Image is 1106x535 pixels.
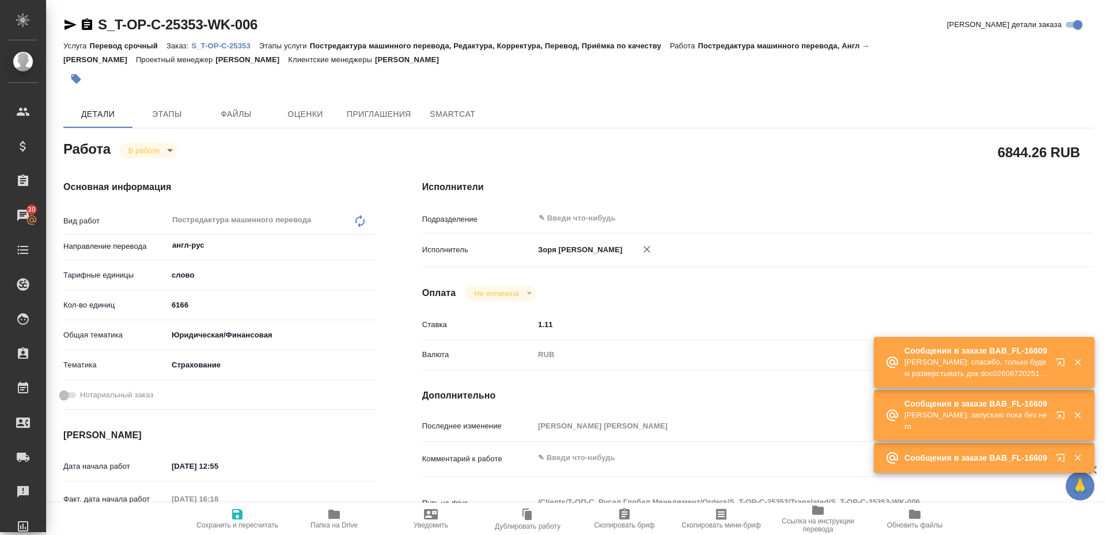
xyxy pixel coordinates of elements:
button: Закрыть [1066,357,1089,367]
button: Открыть в новой вкладке [1049,404,1077,431]
p: [PERSON_NAME]: запускаю пока без него [904,409,1048,432]
p: Исполнитель [422,244,534,256]
p: [PERSON_NAME]: спасибо, только будем разверстывать док doc02608720251001140127, который в рефе (ч... [904,356,1048,380]
span: [PERSON_NAME] детали заказа [947,19,1062,31]
p: Ставка [422,319,534,331]
p: Факт. дата начала работ [63,494,168,505]
p: Валюта [422,349,534,361]
p: Работа [670,41,698,50]
p: Путь на drive [422,498,534,509]
p: Подразделение [422,214,534,225]
p: Последнее изменение [422,420,534,432]
button: Скопировать мини-бриф [673,503,770,535]
button: Скопировать бриф [576,503,673,535]
a: 30 [3,201,43,230]
p: Заказ: [166,41,191,50]
h2: Работа [63,138,111,158]
p: Сообщения в заказе BAB_FL-16609 [904,452,1048,464]
span: Скопировать мини-бриф [681,521,760,529]
p: Зоря [PERSON_NAME] [534,244,623,256]
h4: [PERSON_NAME] [63,428,376,442]
span: Дублировать работу [495,522,560,530]
button: Не оплачена [471,289,522,298]
p: Клиентские менеджеры [288,55,375,64]
p: Вид работ [63,215,168,227]
span: Нотариальный заказ [80,389,153,401]
a: S_T-OP-C-25353-WK-006 [98,17,257,32]
div: слово [168,265,376,285]
input: Пустое поле [168,491,268,507]
textarea: /Clients/Т-ОП-С_Русал Глобал Менеджмент/Orders/S_T-OP-C-25353/Translated/S_T-OP-C-25353-WK-006 [534,492,1037,512]
p: [PERSON_NAME] [375,55,448,64]
input: ✎ Введи что-нибудь [537,211,995,225]
span: Ссылка на инструкции перевода [777,517,859,533]
span: Файлы [209,107,264,122]
span: SmartCat [425,107,480,122]
p: [PERSON_NAME] [215,55,288,64]
button: Закрыть [1066,453,1089,463]
button: Добавить тэг [63,66,89,92]
span: Этапы [139,107,195,122]
p: Тарифные единицы [63,270,168,281]
button: Уведомить [382,503,479,535]
input: Пустое поле [534,418,1037,434]
p: Кол-во единиц [63,299,168,311]
button: Open [370,244,372,246]
p: Этапы услуги [259,41,310,50]
button: Открыть в новой вкладке [1049,446,1077,474]
button: Закрыть [1066,410,1089,420]
p: Направление перевода [63,241,168,252]
p: S_T-OP-C-25353 [191,41,259,50]
div: Юридическая/Финансовая [168,325,376,345]
button: Дублировать работу [479,503,576,535]
input: ✎ Введи что-нибудь [534,316,1037,333]
input: ✎ Введи что-нибудь [168,458,268,475]
p: Общая тематика [63,329,168,341]
button: Скопировать ссылку для ЯМессенджера [63,18,77,32]
button: Обновить файлы [866,503,963,535]
button: Скопировать ссылку [80,18,94,32]
div: В работе [465,286,536,301]
p: Сообщения в заказе BAB_FL-16609 [904,345,1048,356]
p: Перевод срочный [89,41,166,50]
div: Страхование [168,355,376,375]
button: Open [1031,217,1033,219]
button: В работе [125,146,163,155]
p: Комментарий к работе [422,453,534,465]
h4: Дополнительно [422,389,1093,403]
span: Детали [70,107,126,122]
span: Скопировать бриф [594,521,654,529]
span: Сохранить и пересчитать [196,521,278,529]
div: RUB [534,345,1037,365]
button: Открыть в новой вкладке [1049,351,1077,378]
button: Сохранить и пересчитать [189,503,286,535]
span: 30 [21,204,43,215]
h4: Основная информация [63,180,376,194]
p: Услуга [63,41,89,50]
h2: 6844.26 RUB [998,142,1080,162]
p: Проектный менеджер [136,55,215,64]
span: Папка на Drive [310,521,358,529]
h4: Исполнители [422,180,1093,194]
button: Удалить исполнителя [634,237,660,262]
button: Папка на Drive [286,503,382,535]
a: S_T-OP-C-25353 [191,40,259,50]
button: Ссылка на инструкции перевода [770,503,866,535]
h4: Оплата [422,286,456,300]
p: Дата начала работ [63,461,168,472]
input: ✎ Введи что-нибудь [168,297,376,313]
div: В работе [119,143,177,158]
p: Сообщения в заказе BAB_FL-16609 [904,398,1048,409]
span: Оценки [278,107,333,122]
span: Приглашения [347,107,411,122]
p: Тематика [63,359,168,371]
span: Уведомить [414,521,448,529]
p: Постредактура машинного перевода, Редактура, Корректура, Перевод, Приёмка по качеству [310,41,670,50]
